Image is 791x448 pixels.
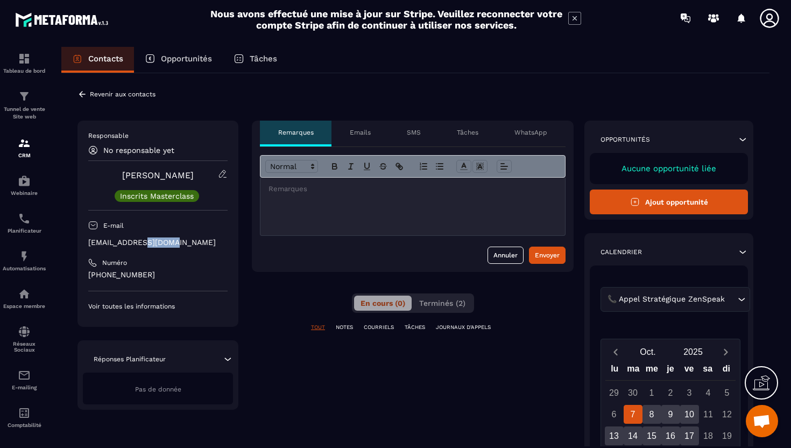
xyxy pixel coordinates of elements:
[642,405,661,424] div: 8
[336,324,353,331] p: NOTES
[605,405,624,424] div: 6
[88,237,228,248] p: [EMAIL_ADDRESS][DOMAIN_NAME]
[3,82,46,129] a: formationformationTunnel de vente Site web
[210,8,563,31] h2: Nous avons effectué une mise à jour sur Stripe. Veuillez reconnecter votre compte Stripe afin de ...
[3,317,46,361] a: social-networksocial-networkRéseaux Sociaux
[699,383,718,402] div: 4
[15,10,112,30] img: logo
[3,265,46,271] p: Automatisations
[718,383,737,402] div: 5
[661,383,680,402] div: 2
[407,128,421,137] p: SMS
[94,355,166,363] p: Réponses Planificateur
[18,407,31,419] img: accountant
[3,166,46,204] a: automationsautomationsWebinaire
[436,324,491,331] p: JOURNAUX D'APPELS
[18,212,31,225] img: scheduler
[88,54,123,64] p: Contacts
[605,293,727,305] span: 📞 Appel Stratégique ZenSpeak
[680,383,699,402] div: 3
[642,361,661,380] div: me
[88,302,228,311] p: Voir toutes les informations
[3,204,46,242] a: schedulerschedulerPlanificateur
[3,341,46,353] p: Réseaux Sociaux
[18,137,31,150] img: formation
[718,426,737,445] div: 19
[717,361,736,380] div: di
[716,345,736,359] button: Next month
[120,192,194,200] p: Inscrits Masterclass
[350,128,371,137] p: Emails
[605,383,624,402] div: 29
[590,190,748,214] button: Ajout opportunité
[3,242,46,279] a: automationsautomationsAutomatisations
[311,324,325,331] p: TOUT
[3,44,46,82] a: formationformationTableau de bord
[3,228,46,234] p: Planificateur
[529,247,566,264] button: Envoyer
[661,426,680,445] div: 16
[3,398,46,436] a: accountantaccountantComptabilité
[746,405,778,437] div: Ouvrir le chat
[680,405,699,424] div: 10
[718,405,737,424] div: 12
[457,128,478,137] p: Tâches
[18,325,31,338] img: social-network
[364,324,394,331] p: COURRIELS
[642,383,661,402] div: 1
[605,361,624,380] div: lu
[3,190,46,196] p: Webinaire
[61,47,134,73] a: Contacts
[18,90,31,103] img: formation
[135,386,181,393] span: Pas de donnée
[90,90,156,98] p: Revenir aux contacts
[624,405,642,424] div: 7
[354,296,412,311] button: En cours (0)
[18,288,31,300] img: automations
[88,131,228,140] p: Responsable
[103,221,124,230] p: E-mail
[601,287,750,312] div: Search for option
[413,296,472,311] button: Terminés (2)
[134,47,223,73] a: Opportunités
[3,279,46,317] a: automationsautomationsEspace membre
[625,342,670,361] button: Open months overlay
[18,52,31,65] img: formation
[601,248,642,256] p: Calendrier
[727,293,735,305] input: Search for option
[18,250,31,263] img: automations
[405,324,425,331] p: TÂCHES
[103,146,174,155] p: No responsable yet
[624,383,642,402] div: 30
[624,361,643,380] div: ma
[661,405,680,424] div: 9
[605,426,624,445] div: 13
[601,164,737,173] p: Aucune opportunité liée
[18,174,31,187] img: automations
[624,426,642,445] div: 14
[250,54,277,64] p: Tâches
[535,250,560,261] div: Envoyer
[661,361,680,380] div: je
[278,128,314,137] p: Remarques
[601,135,650,144] p: Opportunités
[514,128,547,137] p: WhatsApp
[3,152,46,158] p: CRM
[161,54,212,64] p: Opportunités
[3,68,46,74] p: Tableau de bord
[488,247,524,264] button: Annuler
[18,369,31,382] img: email
[223,47,288,73] a: Tâches
[3,303,46,309] p: Espace membre
[699,426,718,445] div: 18
[3,106,46,121] p: Tunnel de vente Site web
[88,270,228,280] p: [PHONE_NUMBER]
[605,345,625,359] button: Previous month
[122,170,194,180] a: [PERSON_NAME]
[3,384,46,390] p: E-mailing
[3,361,46,398] a: emailemailE-mailing
[102,258,127,267] p: Numéro
[3,129,46,166] a: formationformationCRM
[419,299,465,307] span: Terminés (2)
[699,405,718,424] div: 11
